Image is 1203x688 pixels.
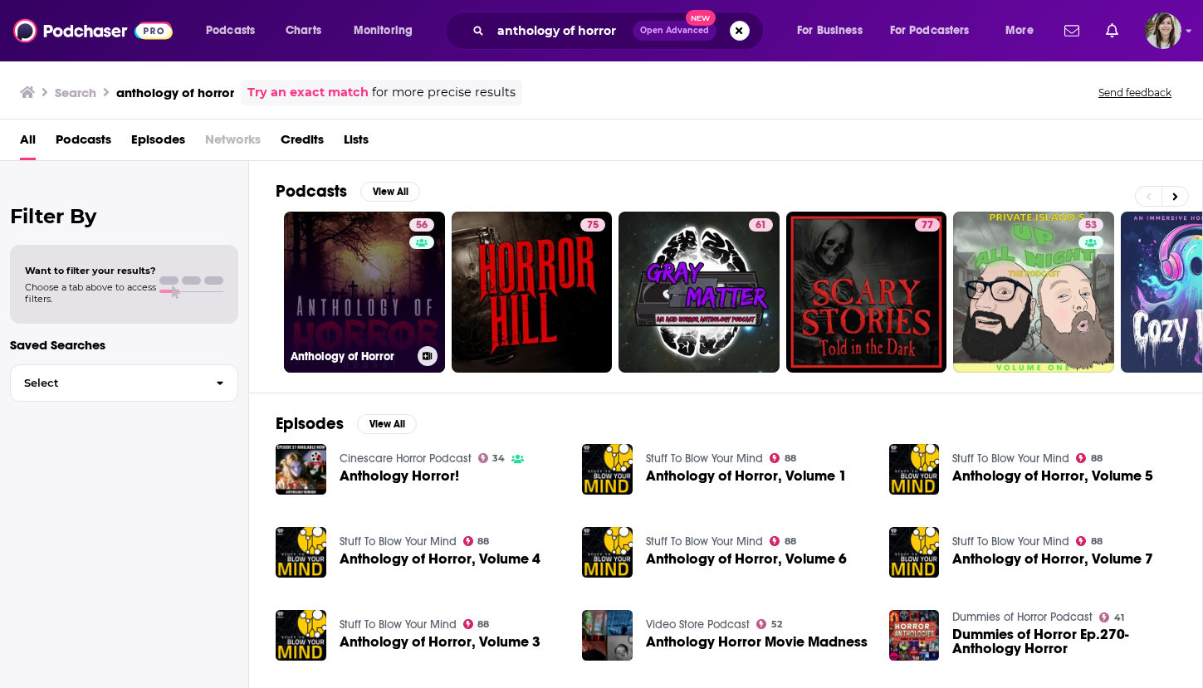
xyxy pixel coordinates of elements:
[640,27,709,35] span: Open Advanced
[291,349,411,364] h3: Anthology of Horror
[1099,17,1125,45] a: Show notifications dropdown
[952,534,1069,549] a: Stuff To Blow Your Mind
[1076,453,1103,463] a: 88
[646,451,763,466] a: Stuff To Blow Your Mind
[756,217,766,234] span: 61
[461,12,780,50] div: Search podcasts, credits, & more...
[756,619,782,629] a: 52
[582,610,633,661] img: Anthology Horror Movie Madness
[582,444,633,495] img: Anthology of Horror, Volume 1
[786,212,947,373] a: 77
[686,10,716,26] span: New
[55,85,96,100] h3: Search
[889,610,940,661] img: Dummies of Horror Ep.270- Anthology Horror
[276,181,347,202] h2: Podcasts
[619,212,780,373] a: 61
[276,413,417,434] a: EpisodesView All
[952,627,1176,656] a: Dummies of Horror Ep.270- Anthology Horror
[952,552,1153,566] a: Anthology of Horror, Volume 7
[452,212,613,373] a: 75
[344,126,369,160] a: Lists
[340,469,459,483] a: Anthology Horror!
[409,218,434,232] a: 56
[276,610,326,661] img: Anthology of Horror, Volume 3
[491,17,633,44] input: Search podcasts, credits, & more...
[340,617,457,632] a: Stuff To Blow Your Mind
[131,126,185,160] a: Episodes
[952,451,1069,466] a: Stuff To Blow Your Mind
[1145,12,1181,49] span: Logged in as devinandrade
[463,619,490,629] a: 88
[276,444,326,495] img: Anthology Horror!
[11,378,203,388] span: Select
[1093,85,1176,100] button: Send feedback
[276,527,326,578] img: Anthology of Horror, Volume 4
[952,610,1093,624] a: Dummies of Horror Podcast
[952,469,1153,483] a: Anthology of Horror, Volume 5
[1091,455,1103,462] span: 88
[56,126,111,160] a: Podcasts
[646,469,847,483] a: Anthology of Horror, Volume 1
[340,552,540,566] span: Anthology of Horror, Volume 4
[646,552,847,566] a: Anthology of Horror, Volume 6
[416,217,428,234] span: 56
[646,534,763,549] a: Stuff To Blow Your Mind
[1058,17,1086,45] a: Show notifications dropdown
[1076,536,1103,546] a: 88
[360,182,420,202] button: View All
[1099,612,1124,622] a: 41
[463,536,490,546] a: 88
[1114,614,1124,622] span: 41
[25,281,156,305] span: Choose a tab above to access filters.
[13,15,173,46] img: Podchaser - Follow, Share and Rate Podcasts
[340,534,457,549] a: Stuff To Blow Your Mind
[646,617,750,632] a: Video Store Podcast
[284,212,445,373] a: 56Anthology of Horror
[1078,218,1103,232] a: 53
[477,538,489,545] span: 88
[10,364,238,402] button: Select
[889,527,940,578] img: Anthology of Horror, Volume 7
[879,17,994,44] button: open menu
[582,527,633,578] img: Anthology of Horror, Volume 6
[890,19,970,42] span: For Podcasters
[372,83,516,102] span: for more precise results
[247,83,369,102] a: Try an exact match
[922,217,933,234] span: 77
[194,17,276,44] button: open menu
[915,218,940,232] a: 77
[889,444,940,495] a: Anthology of Horror, Volume 5
[340,451,472,466] a: Cinescare Horror Podcast
[1145,12,1181,49] img: User Profile
[587,217,599,234] span: 75
[770,536,796,546] a: 88
[1145,12,1181,49] button: Show profile menu
[354,19,413,42] span: Monitoring
[281,126,324,160] span: Credits
[275,17,331,44] a: Charts
[286,19,321,42] span: Charts
[646,635,868,649] a: Anthology Horror Movie Madness
[340,635,540,649] a: Anthology of Horror, Volume 3
[206,19,255,42] span: Podcasts
[478,453,506,463] a: 34
[342,17,434,44] button: open menu
[20,126,36,160] a: All
[25,265,156,276] span: Want to filter your results?
[580,218,605,232] a: 75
